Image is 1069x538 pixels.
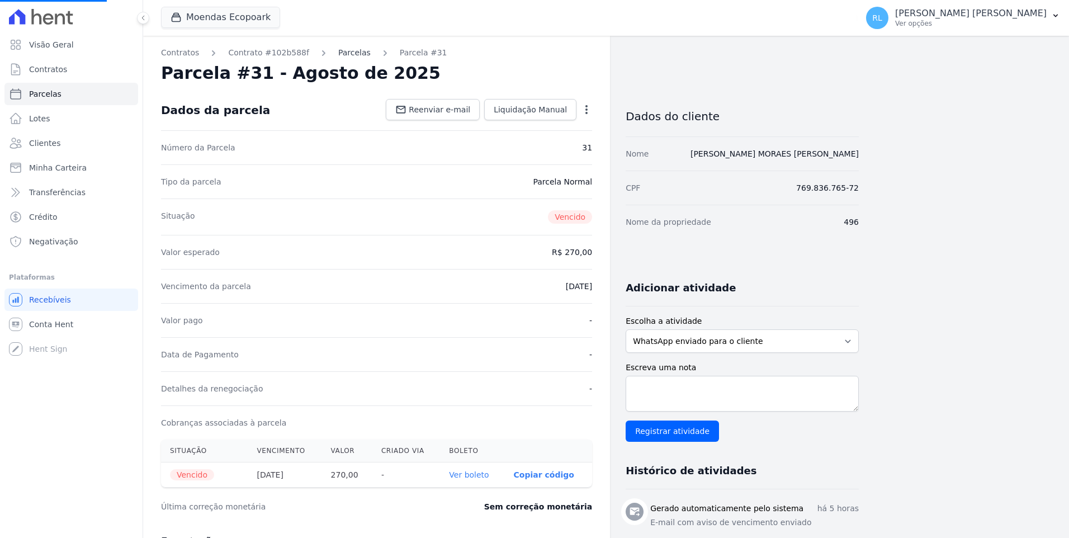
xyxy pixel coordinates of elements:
dd: Parcela Normal [533,176,592,187]
span: Crédito [29,211,58,223]
dt: Número da Parcela [161,142,235,153]
a: Clientes [4,132,138,154]
p: [PERSON_NAME] [PERSON_NAME] [895,8,1047,19]
dd: 769.836.765-72 [796,182,859,194]
dd: R$ 270,00 [552,247,592,258]
h3: Gerado automaticamente pelo sistema [650,503,803,515]
span: Clientes [29,138,60,149]
dt: Valor pago [161,315,203,326]
a: Contrato #102b588f [228,47,309,59]
input: Registrar atividade [626,421,719,442]
a: Recebíveis [4,289,138,311]
span: Negativação [29,236,78,247]
a: Transferências [4,181,138,204]
nav: Breadcrumb [161,47,592,59]
th: Valor [322,440,372,463]
span: Vencido [548,210,592,224]
button: RL [PERSON_NAME] [PERSON_NAME] Ver opções [857,2,1069,34]
span: Liquidação Manual [494,104,567,115]
dt: Cobranças associadas à parcela [161,417,286,428]
span: Contratos [29,64,67,75]
a: [PERSON_NAME] MORAES [PERSON_NAME] [690,149,859,158]
dt: Valor esperado [161,247,220,258]
dt: Data de Pagamento [161,349,239,360]
a: Liquidação Manual [484,99,576,120]
a: Contratos [4,58,138,81]
th: 270,00 [322,463,372,488]
dt: Detalhes da renegociação [161,383,263,394]
a: Crédito [4,206,138,228]
h3: Dados do cliente [626,110,859,123]
th: Boleto [440,440,504,463]
dd: - [589,349,592,360]
span: Transferências [29,187,86,198]
a: Parcelas [4,83,138,105]
a: Ver boleto [449,470,489,479]
dt: Tipo da parcela [161,176,221,187]
button: Moendas Ecopoark [161,7,280,28]
span: Recebíveis [29,294,71,305]
dt: Situação [161,210,195,224]
a: Negativação [4,230,138,253]
a: Parcela #31 [400,47,447,59]
th: Situação [161,440,248,463]
p: Ver opções [895,19,1047,28]
dd: Sem correção monetária [484,501,592,512]
a: Conta Hent [4,313,138,336]
label: Escreva uma nota [626,362,859,374]
dt: Vencimento da parcela [161,281,251,292]
a: Contratos [161,47,199,59]
dt: Nome da propriedade [626,216,711,228]
label: Escolha a atividade [626,315,859,327]
span: Reenviar e-mail [409,104,470,115]
th: Vencimento [248,440,322,463]
h3: Adicionar atividade [626,281,736,295]
a: Visão Geral [4,34,138,56]
th: - [372,463,440,488]
span: Visão Geral [29,39,74,50]
span: RL [872,14,882,22]
dt: Nome [626,148,649,159]
button: Copiar código [514,470,574,479]
a: Parcelas [338,47,371,59]
span: Conta Hent [29,319,73,330]
th: Criado via [372,440,440,463]
div: Plataformas [9,271,134,284]
dd: [DATE] [566,281,592,292]
span: Lotes [29,113,50,124]
dd: - [589,383,592,394]
span: Minha Carteira [29,162,87,173]
th: [DATE] [248,463,322,488]
dt: CPF [626,182,640,194]
p: E-mail com aviso de vencimento enviado [650,517,859,528]
h2: Parcela #31 - Agosto de 2025 [161,63,441,83]
span: Parcelas [29,88,62,100]
div: Dados da parcela [161,103,270,117]
p: há 5 horas [817,503,859,515]
a: Reenviar e-mail [386,99,480,120]
dd: 31 [582,142,592,153]
dd: 496 [844,216,859,228]
dd: - [589,315,592,326]
a: Minha Carteira [4,157,138,179]
a: Lotes [4,107,138,130]
dt: Última correção monetária [161,501,416,512]
span: Vencido [170,469,214,480]
h3: Histórico de atividades [626,464,756,478]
